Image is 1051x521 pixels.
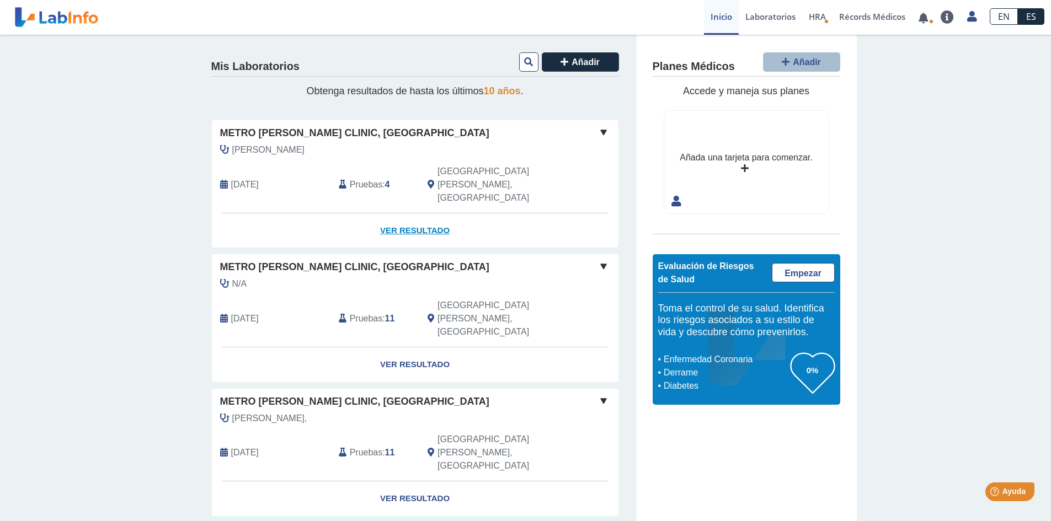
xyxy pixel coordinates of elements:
div: : [330,165,419,205]
div: : [330,433,419,472]
b: 4 [385,180,390,189]
span: Corica Guinle, Alberto [232,143,305,157]
iframe: Help widget launcher [953,478,1039,509]
span: 2025-09-25 [231,178,259,191]
li: Enfermedad Coronaria [661,353,791,366]
span: Metro [PERSON_NAME] Clinic, [GEOGRAPHIC_DATA] [220,394,489,409]
b: 11 [385,448,395,457]
a: ES [1018,8,1044,25]
span: San Juan, PR [438,433,559,472]
a: Ver Resultado [212,213,618,248]
h4: Planes Médicos [653,60,735,73]
div: Añada una tarjeta para comenzar. [680,151,812,164]
h3: 0% [791,363,835,377]
span: 10 años [484,85,521,96]
span: Pruebas [350,446,382,459]
h5: Toma el control de su salud. Identifica los riesgos asociados a su estilo de vida y descubre cómo... [658,303,835,339]
li: Derrame [661,366,791,379]
button: Añadir [542,52,619,72]
span: Metro [PERSON_NAME] Clinic, [GEOGRAPHIC_DATA] [220,260,489,275]
a: EN [990,8,1018,25]
span: Pruebas [350,178,382,191]
span: HRA [809,11,826,22]
button: Añadir [763,52,840,72]
span: Empezar [785,268,821,278]
span: N/A [232,277,247,291]
a: Ver Resultado [212,481,618,516]
span: Pruebas [350,312,382,325]
span: Evaluación de Riesgos de Salud [658,261,754,284]
b: 11 [385,314,395,323]
a: Empezar [772,263,835,282]
a: Ver Resultado [212,347,618,382]
span: San Juan, PR [438,165,559,205]
span: 2025-08-28 [231,312,259,325]
span: Metro [PERSON_NAME] Clinic, [GEOGRAPHIC_DATA] [220,126,489,141]
span: San Juan, PR [438,299,559,339]
span: Añadir [793,57,821,67]
li: Diabetes [661,379,791,393]
div: : [330,299,419,339]
span: Velazquez Velazquez, [232,412,307,425]
span: 2025-07-01 [231,446,259,459]
h4: Mis Laboratorios [211,60,300,73]
span: Añadir [572,57,600,67]
span: Accede y maneja sus planes [683,85,809,96]
span: Obtenga resultados de hasta los últimos . [306,85,523,96]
